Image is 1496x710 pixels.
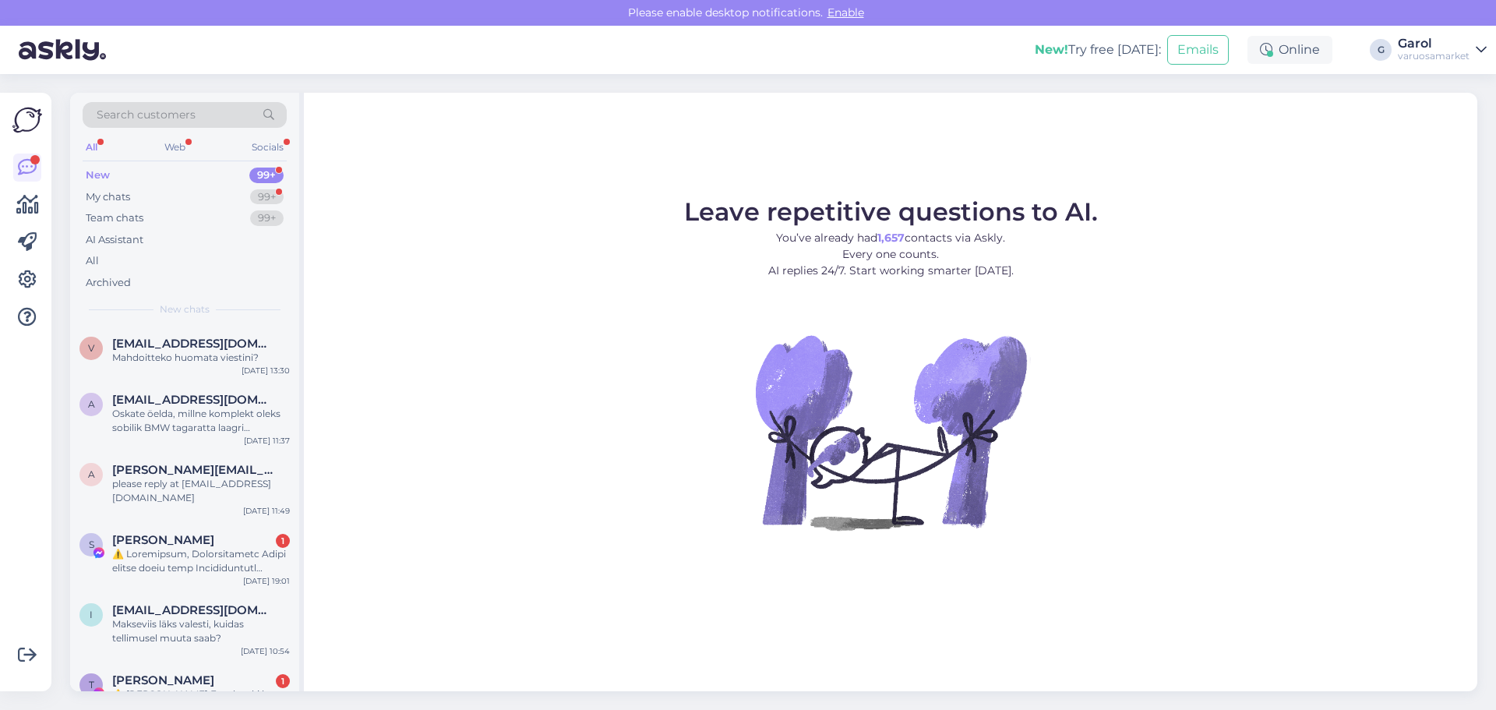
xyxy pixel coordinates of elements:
[1035,41,1161,59] div: Try free [DATE]:
[1247,36,1332,64] div: Online
[86,210,143,226] div: Team chats
[88,342,94,354] span: v
[684,196,1098,227] span: Leave repetitive questions to AI.
[276,674,290,688] div: 1
[750,291,1031,572] img: No Chat active
[684,230,1098,279] p: You’ve already had contacts via Askly. Every one counts. AI replies 24/7. Start working smarter [...
[1398,37,1487,62] a: Garolvaruosamarket
[1370,39,1392,61] div: G
[88,468,95,480] span: a
[83,137,101,157] div: All
[250,210,284,226] div: 99+
[90,609,93,620] span: i
[823,5,869,19] span: Enable
[112,617,290,645] div: Makseviis läks valesti, kuidas tellimusel muuta saab?
[86,189,130,205] div: My chats
[249,137,287,157] div: Socials
[86,232,143,248] div: AI Assistant
[1167,35,1229,65] button: Emails
[243,505,290,517] div: [DATE] 11:49
[86,275,131,291] div: Archived
[112,463,274,477] span: ayuzefovsky@yahoo.com
[244,435,290,447] div: [DATE] 11:37
[86,253,99,269] div: All
[1035,42,1068,57] b: New!
[112,393,274,407] span: arriba2103@gmail.com
[88,398,95,410] span: a
[241,645,290,657] div: [DATE] 10:54
[161,137,189,157] div: Web
[1398,37,1470,50] div: Garol
[276,534,290,548] div: 1
[243,575,290,587] div: [DATE] 19:01
[112,351,290,365] div: Mahdoitteko huomata viestini?
[112,533,214,547] span: Sheila Perez
[112,603,274,617] span: info.stuudioauto@gmail.com
[160,302,210,316] span: New chats
[242,365,290,376] div: [DATE] 13:30
[112,337,274,351] span: vjalkanen@gmail.com
[250,189,284,205] div: 99+
[112,407,290,435] div: Oskate öelda, millne komplekt oleks sobilik BMW tagaratta laagri vahetuseks? Laagri siseläbimõõt ...
[112,547,290,575] div: ⚠️ Loremipsum, Dolorsitametc Adipi elitse doeiu temp Incididuntutl etdoloremagn aliqu en admin ve...
[249,168,284,183] div: 99+
[89,539,94,550] span: S
[89,679,94,691] span: T
[12,105,42,135] img: Askly Logo
[86,168,110,183] div: New
[112,673,214,687] span: Thabiso Tsubele
[112,477,290,505] div: please reply at [EMAIL_ADDRESS][DOMAIN_NAME]
[97,107,196,123] span: Search customers
[1398,50,1470,62] div: varuosamarket
[877,231,905,245] b: 1,657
